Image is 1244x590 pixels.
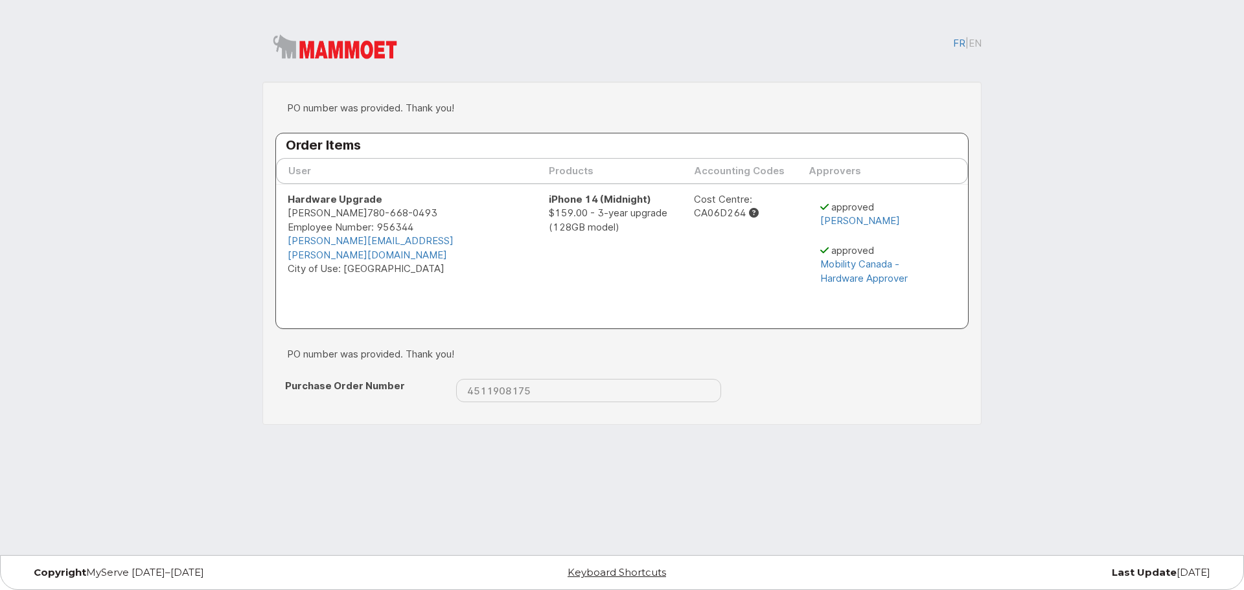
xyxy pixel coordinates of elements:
[820,214,900,227] a: [PERSON_NAME]
[682,158,797,183] th: Accounting Codes
[822,567,1220,578] div: [DATE]
[385,207,408,219] span: 668
[1112,566,1177,578] strong: Last Update
[276,158,537,183] th: User
[568,566,666,578] a: Keyboard Shortcuts
[275,95,969,121] div: PO number was provided. Thank you!
[694,192,785,220] div: Cost Centre: CA06D264
[288,193,382,205] strong: Hardware Upgrade
[831,244,874,256] span: approved
[969,37,982,49] a: EN
[537,184,682,301] td: $159.00 - 3-year upgrade (128GB model)
[286,137,958,154] h3: Order Items
[24,567,422,578] div: MyServe [DATE]–[DATE]
[288,221,413,233] span: Employee Number: 956344
[34,566,86,578] strong: Copyright
[953,37,965,49] a: FR
[275,379,446,392] label: Purchase Order Number
[367,207,437,219] span: 780
[273,34,397,60] img: Mammoet Canada
[797,158,968,183] th: Approvers
[820,258,908,284] a: Mobility Canada - Hardware Approver
[549,193,651,205] strong: iPhone 14 (Midnight)
[288,234,454,260] a: [PERSON_NAME][EMAIL_ADDRESS][PERSON_NAME][DOMAIN_NAME]
[408,207,437,219] span: 0493
[537,158,682,183] th: Products
[275,341,969,367] div: PO number was provided. Thank you!
[276,184,537,301] td: [PERSON_NAME] City of Use: [GEOGRAPHIC_DATA]
[831,201,874,213] span: approved
[499,36,991,50] div: |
